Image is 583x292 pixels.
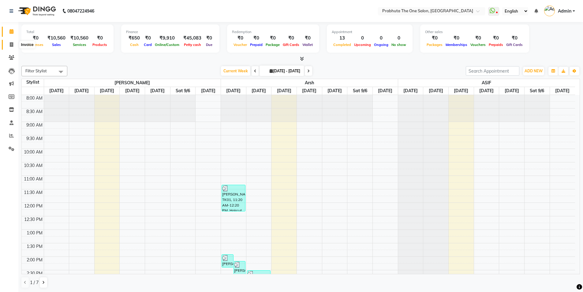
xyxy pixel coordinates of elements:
[174,87,191,95] a: September 6, 2025
[478,87,495,95] a: September 4, 2025
[249,35,264,42] div: ₹0
[153,43,181,47] span: Online/Custom
[505,35,524,42] div: ₹0
[182,43,203,47] span: Petty cash
[487,43,505,47] span: Prepaids
[398,79,575,87] span: ASIF
[281,35,301,42] div: ₹0
[25,243,44,250] div: 1:30 PM
[23,162,44,169] div: 10:30 AM
[268,69,302,73] span: [DATE] - [DATE]
[129,43,140,47] span: Cash
[23,176,44,182] div: 11:00 AM
[222,185,245,211] div: [PERSON_NAME], TK01, 11:20 AM-12:20 PM, Haircut,[PERSON_NAME]
[67,2,94,20] b: 08047224946
[142,35,153,42] div: ₹0
[26,29,109,35] div: Total
[23,203,44,209] div: 12:00 PM
[45,35,68,42] div: ₹10,560
[25,270,44,277] div: 2:30 PM
[352,87,368,95] a: September 6, 2025
[225,87,242,95] a: September 1, 2025
[232,29,314,35] div: Redemption
[91,43,109,47] span: Products
[353,35,372,42] div: 0
[544,6,555,16] img: Admin
[153,35,181,42] div: ₹9,910
[25,95,44,101] div: 8:00 AM
[326,87,343,95] a: September 5, 2025
[99,87,115,95] a: September 3, 2025
[281,43,301,47] span: Gift Cards
[23,149,44,155] div: 10:00 AM
[221,79,398,87] span: Arsh
[425,29,524,35] div: Other sales
[91,35,109,42] div: ₹0
[487,35,505,42] div: ₹0
[425,43,444,47] span: Packages
[73,87,90,95] a: September 2, 2025
[372,43,390,47] span: Ongoing
[142,43,153,47] span: Card
[71,43,88,47] span: Services
[301,87,318,95] a: September 4, 2025
[332,29,408,35] div: Appointment
[26,35,45,42] div: ₹0
[23,216,44,223] div: 12:30 PM
[523,67,544,75] button: ADD NEW
[200,87,217,95] a: September 7, 2025
[529,87,545,95] a: September 6, 2025
[276,87,293,95] a: September 3, 2025
[25,122,44,128] div: 9:00 AM
[204,43,214,47] span: Due
[25,68,47,73] span: Filter Stylist
[234,261,245,287] div: [PERSON_NAME], TK03, 02:10 PM-03:10 PM, Kids Haircut,[PERSON_NAME]
[48,87,65,95] a: September 1, 2025
[264,43,281,47] span: Package
[301,43,314,47] span: Wallet
[204,35,215,42] div: ₹0
[428,87,444,95] a: September 2, 2025
[19,41,35,48] div: Invoice
[264,35,281,42] div: ₹0
[353,43,372,47] span: Upcoming
[30,279,39,286] span: 1 / 7
[503,87,520,95] a: September 5, 2025
[232,35,249,42] div: ₹0
[525,69,543,73] span: ADD NEW
[469,43,487,47] span: Vouchers
[22,79,44,85] div: Stylist
[554,87,571,95] a: September 7, 2025
[25,257,44,263] div: 2:00 PM
[249,43,264,47] span: Prepaid
[23,189,44,196] div: 11:30 AM
[402,87,419,95] a: September 1, 2025
[372,35,390,42] div: 0
[126,29,215,35] div: Finance
[250,87,267,95] a: September 2, 2025
[301,35,314,42] div: ₹0
[44,79,221,87] span: [PERSON_NAME]
[469,35,487,42] div: ₹0
[149,87,166,95] a: September 5, 2025
[124,87,141,95] a: September 4, 2025
[68,35,91,42] div: ₹10,560
[466,66,519,76] input: Search Appointment
[444,43,469,47] span: Memberships
[332,43,353,47] span: Completed
[505,43,524,47] span: Gift Cards
[232,43,249,47] span: Voucher
[425,35,444,42] div: ₹0
[390,43,408,47] span: No show
[453,87,469,95] a: September 3, 2025
[126,35,142,42] div: ₹650
[377,87,394,95] a: September 7, 2025
[16,2,58,20] img: logo
[25,135,44,142] div: 9:30 AM
[558,8,571,14] span: Admin
[25,108,44,115] div: 8:30 AM
[50,43,62,47] span: Sales
[221,66,250,76] span: Current Week
[25,230,44,236] div: 1:00 PM
[444,35,469,42] div: ₹0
